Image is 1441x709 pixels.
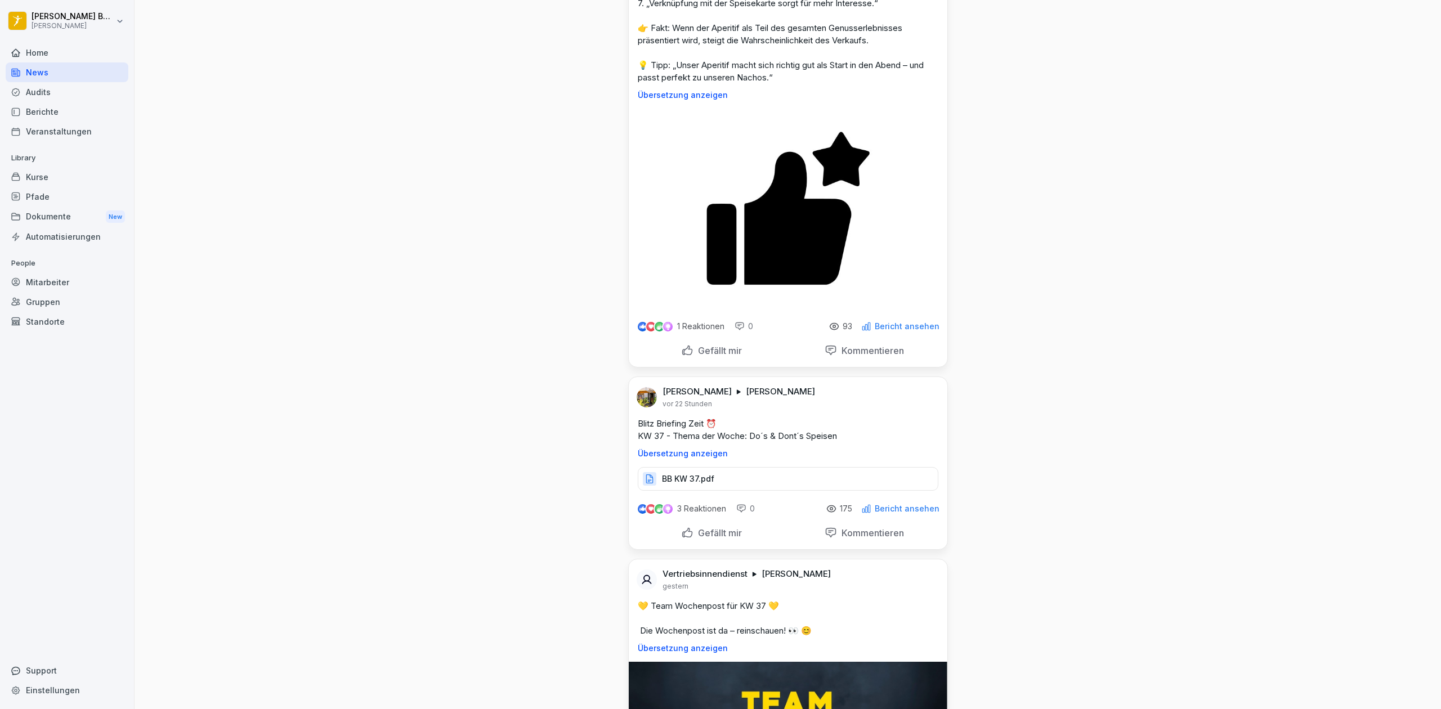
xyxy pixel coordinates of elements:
[647,505,655,513] img: love
[663,321,673,331] img: inspiring
[6,292,128,312] a: Gruppen
[6,167,128,187] a: Kurse
[638,504,647,513] img: like
[735,321,753,332] div: 0
[875,504,939,513] p: Bericht ansehen
[762,568,831,580] p: [PERSON_NAME]
[693,527,742,539] p: Gefällt mir
[663,400,712,409] p: vor 22 Stunden
[6,149,128,167] p: Library
[106,210,125,223] div: New
[6,207,128,227] div: Dokumente
[746,386,815,397] p: [PERSON_NAME]
[677,322,724,331] p: 1 Reaktionen
[663,568,748,580] p: Vertriebsinnendienst
[6,187,128,207] a: Pfade
[736,503,755,514] div: 0
[638,644,938,653] p: Übersetzung anzeigen
[6,82,128,102] a: Audits
[638,477,938,488] a: BB KW 37.pdf
[6,680,128,700] a: Einstellungen
[837,527,904,539] p: Kommentieren
[638,91,938,100] p: Übersetzung anzeigen
[6,122,128,141] a: Veranstaltungen
[677,504,726,513] p: 3 Reaktionen
[688,109,888,308] img: j4g9j6ifclgr3eb4gxkjhevq.png
[662,473,714,484] p: BB KW 37.pdf
[638,418,938,442] p: Blitz Briefing Zeit ⏰ KW 37 - Thema der Woche: Do´s & Dont´s Speisen
[663,504,673,514] img: inspiring
[32,12,114,21] p: [PERSON_NAME] Bogomolec
[837,345,904,356] p: Kommentieren
[843,322,852,331] p: 93
[663,582,688,591] p: gestern
[6,272,128,292] a: Mitarbeiter
[638,600,938,637] p: 💛 Team Wochenpost für KW 37 💛 Die Wochenpost ist da – reinschauen! 👀 😊
[647,322,655,331] img: love
[6,207,128,227] a: DokumenteNew
[638,322,647,331] img: like
[6,227,128,246] a: Automatisierungen
[693,345,742,356] p: Gefällt mir
[6,102,128,122] a: Berichte
[875,322,939,331] p: Bericht ansehen
[6,312,128,331] a: Standorte
[6,43,128,62] a: Home
[6,62,128,82] a: News
[655,322,664,331] img: celebrate
[840,504,852,513] p: 175
[6,254,128,272] p: People
[6,661,128,680] div: Support
[663,386,732,397] p: [PERSON_NAME]
[655,504,664,514] img: celebrate
[638,449,938,458] p: Übersetzung anzeigen
[637,387,657,407] img: ahtvx1qdgs31qf7oeejj87mb.png
[32,22,114,30] p: [PERSON_NAME]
